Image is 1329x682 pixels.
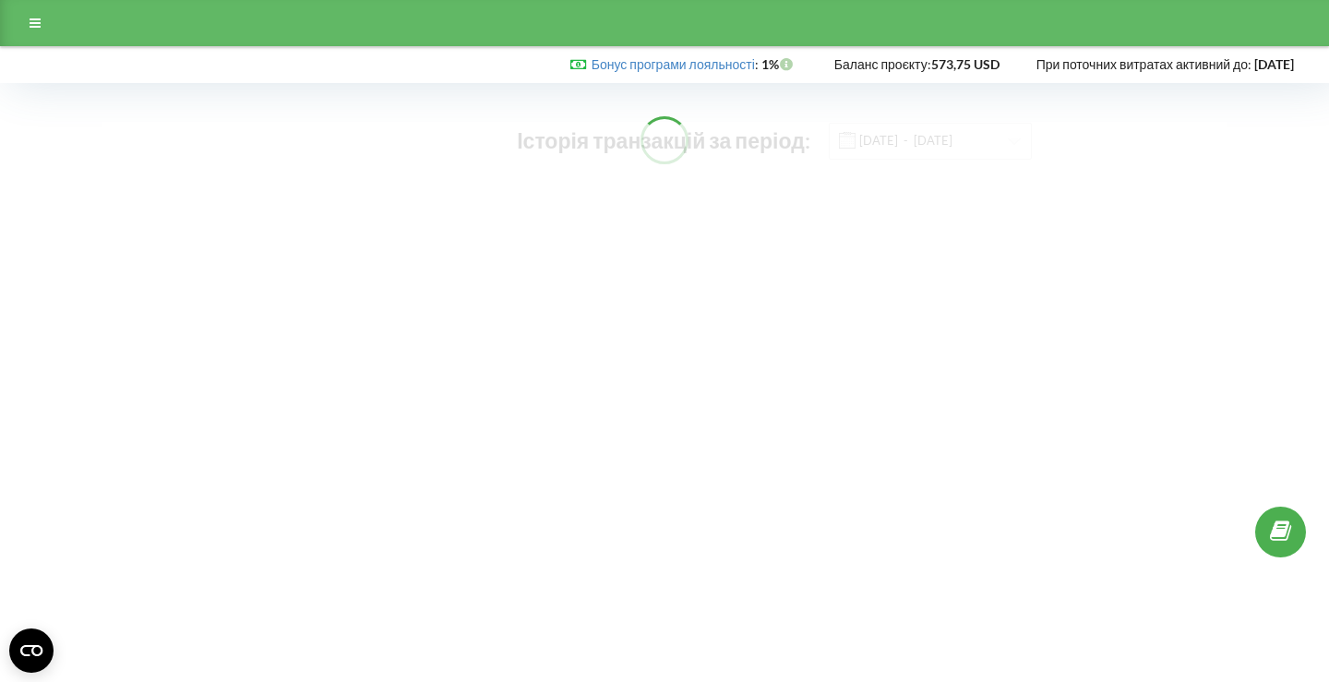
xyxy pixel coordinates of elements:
[1036,56,1251,72] span: При поточних витратах активний до:
[9,628,54,673] button: Open CMP widget
[834,56,931,72] span: Баланс проєкту:
[592,56,759,72] span: :
[1254,56,1294,72] strong: [DATE]
[592,56,755,72] a: Бонус програми лояльності
[931,56,1000,72] strong: 573,75 USD
[761,56,797,72] strong: 1%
